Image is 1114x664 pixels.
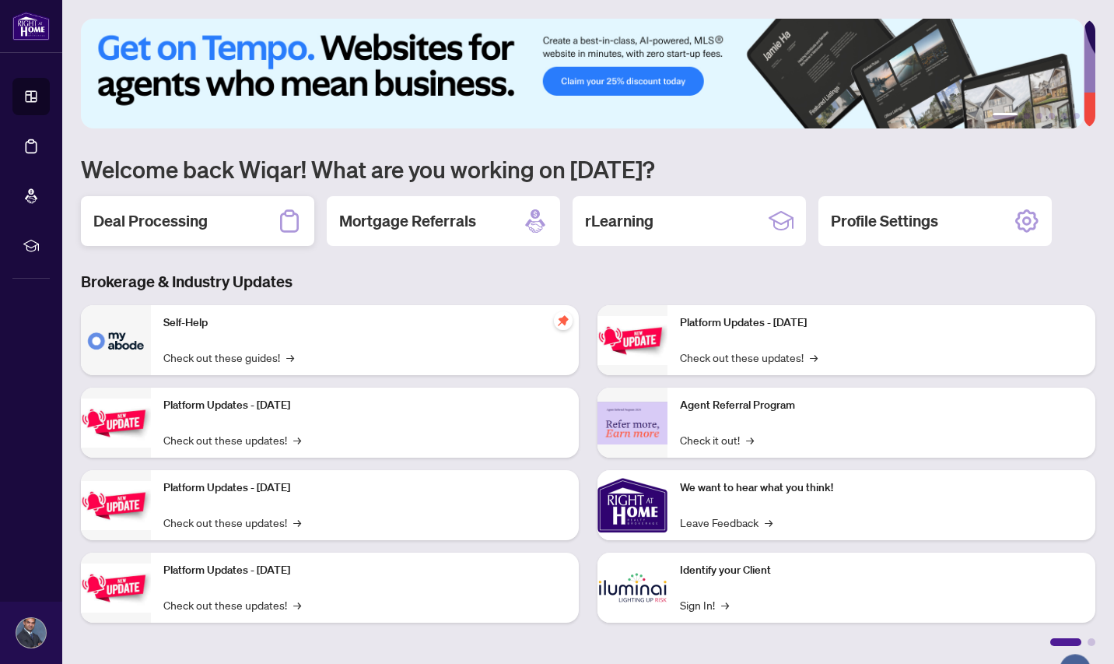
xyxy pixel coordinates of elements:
[163,314,566,332] p: Self-Help
[16,618,46,648] img: Profile Icon
[1074,113,1080,119] button: 6
[680,314,1083,332] p: Platform Updates - [DATE]
[339,210,476,232] h2: Mortgage Referrals
[810,349,818,366] span: →
[286,349,294,366] span: →
[993,113,1018,119] button: 1
[81,564,151,613] img: Platform Updates - July 8, 2025
[1036,113,1042,119] button: 3
[1024,113,1030,119] button: 2
[81,399,151,448] img: Platform Updates - September 16, 2025
[597,316,667,365] img: Platform Updates - June 23, 2025
[680,397,1083,414] p: Agent Referral Program
[163,596,301,613] a: Check out these updates!→
[554,311,573,330] span: pushpin
[81,481,151,530] img: Platform Updates - July 21, 2025
[293,514,301,531] span: →
[12,12,50,40] img: logo
[597,402,667,444] img: Agent Referral Program
[765,514,772,531] span: →
[746,431,754,448] span: →
[81,305,151,375] img: Self-Help
[163,514,301,531] a: Check out these updates!→
[680,596,729,613] a: Sign In!→
[1052,610,1098,656] button: Open asap
[81,19,1084,128] img: Slide 0
[93,210,208,232] h2: Deal Processing
[163,562,566,579] p: Platform Updates - [DATE]
[831,210,938,232] h2: Profile Settings
[1061,113,1067,119] button: 5
[163,431,301,448] a: Check out these updates!→
[597,470,667,540] img: We want to hear what you think!
[293,596,301,613] span: →
[293,431,301,448] span: →
[163,480,566,497] p: Platform Updates - [DATE]
[81,271,1095,293] h3: Brokerage & Industry Updates
[680,349,818,366] a: Check out these updates!→
[597,553,667,623] img: Identify your Client
[585,210,653,232] h2: rLearning
[680,431,754,448] a: Check it out!→
[680,514,772,531] a: Leave Feedback→
[1049,113,1055,119] button: 4
[680,480,1083,497] p: We want to hear what you think!
[680,562,1083,579] p: Identify your Client
[163,349,294,366] a: Check out these guides!→
[721,596,729,613] span: →
[81,154,1095,184] h1: Welcome back Wiqar! What are you working on [DATE]?
[163,397,566,414] p: Platform Updates - [DATE]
